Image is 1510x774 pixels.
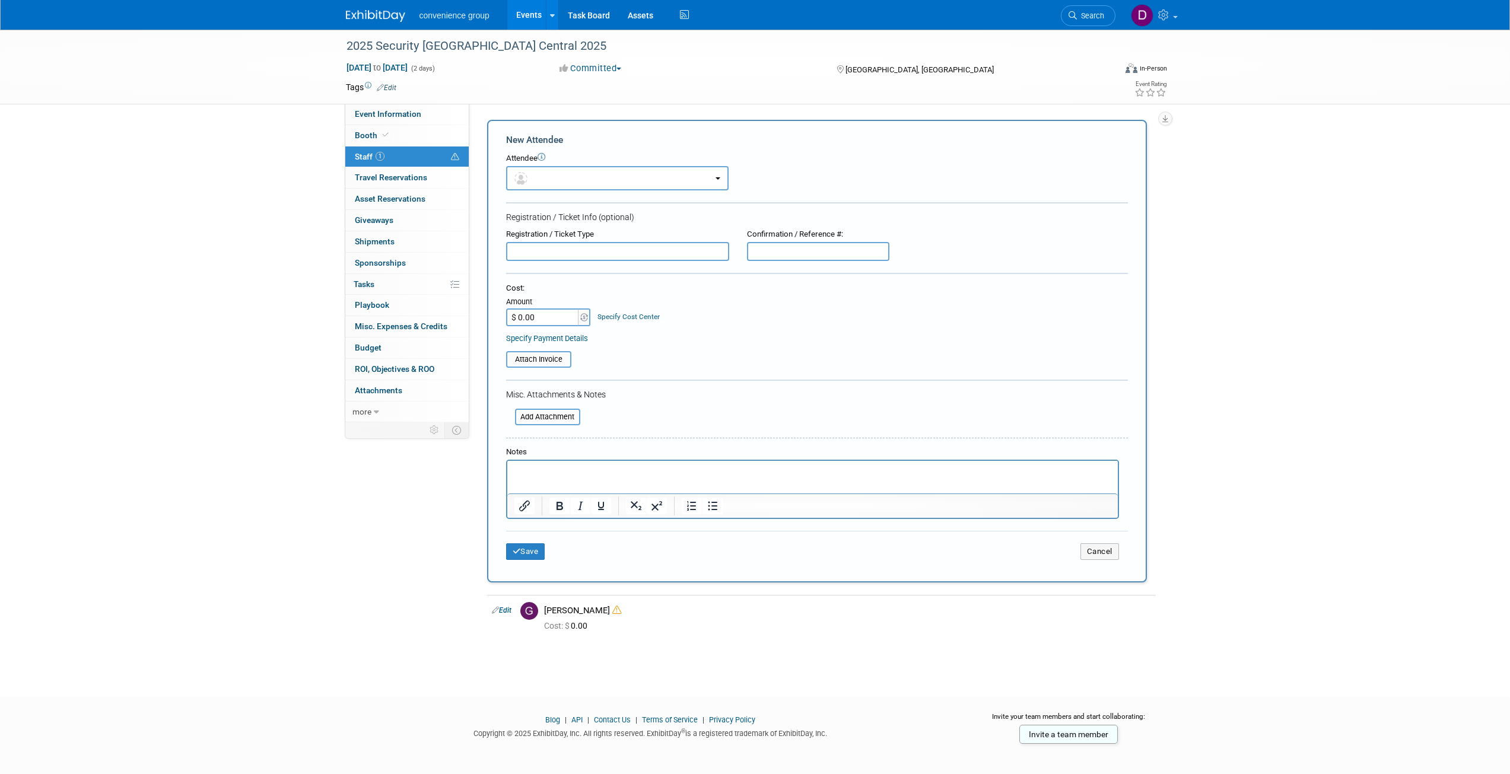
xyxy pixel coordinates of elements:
td: Personalize Event Tab Strip [424,422,445,438]
a: Travel Reservations [345,167,469,188]
a: Shipments [345,231,469,252]
button: Insert/edit link [514,498,535,514]
iframe: Rich Text Area [507,461,1118,493]
div: Notes [506,447,1119,458]
a: Specify Cost Center [597,313,660,321]
span: Giveaways [355,215,393,225]
button: Save [506,543,545,560]
a: Edit [492,606,511,614]
button: Superscript [647,498,667,514]
span: Tasks [354,279,374,289]
a: Booth [345,125,469,146]
span: Event Information [355,109,421,119]
span: [DATE] [DATE] [346,62,408,73]
a: Invite a team member [1019,725,1118,744]
div: Registration / Ticket Type [506,229,729,240]
a: Search [1061,5,1115,26]
span: 1 [376,152,384,161]
span: Potential Scheduling Conflict -- at least one attendee is tagged in another overlapping event. [451,152,459,163]
div: Cost: [506,283,1128,294]
div: In-Person [1139,64,1167,73]
span: Travel Reservations [355,173,427,182]
span: more [352,407,371,416]
a: Event Information [345,104,469,125]
td: Toggle Event Tabs [444,422,469,438]
a: Attachments [345,380,469,401]
span: to [371,63,383,72]
a: Sponsorships [345,253,469,273]
span: Search [1077,11,1104,20]
a: Contact Us [594,715,631,724]
button: Numbered list [682,498,702,514]
a: API [571,715,583,724]
td: Tags [346,81,396,93]
span: | [632,715,640,724]
i: Booth reservation complete [383,132,389,138]
button: Cancel [1080,543,1119,560]
div: Attendee [506,153,1128,164]
div: Event Rating [1134,81,1166,87]
a: ROI, Objectives & ROO [345,359,469,380]
span: Booth [355,130,391,140]
span: Attachments [355,386,402,395]
img: Format-Inperson.png [1126,63,1137,73]
span: Misc. Expenses & Credits [355,321,447,331]
span: convenience group [419,11,489,20]
span: Staff [355,152,384,161]
span: Budget [355,343,382,352]
a: Budget [345,337,469,358]
img: ExhibitDay [346,10,405,22]
a: Specify Payment Details [506,334,588,343]
button: Bullet list [702,498,723,514]
button: Committed [555,62,626,75]
span: [GEOGRAPHIC_DATA], [GEOGRAPHIC_DATA] [845,65,994,74]
a: Asset Reservations [345,189,469,209]
a: Terms of Service [642,715,698,724]
a: more [345,402,469,422]
a: Tasks [345,274,469,295]
img: Diego Boechat [1131,4,1153,27]
img: G.jpg [520,602,538,620]
a: Misc. Expenses & Credits [345,316,469,337]
div: Amount [506,297,592,308]
span: Sponsorships [355,258,406,267]
button: Subscript [626,498,646,514]
a: Giveaways [345,210,469,231]
div: New Attendee [506,133,1128,146]
span: Shipments [355,237,395,246]
a: Privacy Policy [709,715,755,724]
div: Registration / Ticket Info (optional) [506,211,1128,223]
span: Playbook [355,300,389,310]
span: Asset Reservations [355,194,425,203]
span: | [562,715,570,724]
button: Italic [570,498,590,514]
div: [PERSON_NAME] [544,605,1151,616]
a: Edit [377,84,396,92]
div: Copyright © 2025 ExhibitDay, Inc. All rights reserved. ExhibitDay is a registered trademark of Ex... [346,725,956,739]
i: Double-book Warning! [612,606,621,614]
div: Event Format [1045,62,1168,79]
a: Playbook [345,295,469,316]
sup: ® [681,728,685,734]
a: Staff1 [345,146,469,167]
span: | [584,715,592,724]
span: | [700,715,707,724]
span: (2 days) [410,65,435,72]
span: ROI, Objectives & ROO [355,364,434,374]
button: Bold [549,498,570,514]
div: 2025 Security [GEOGRAPHIC_DATA] Central 2025 [342,36,1098,57]
div: Invite your team members and start collaborating: [973,712,1165,730]
div: Misc. Attachments & Notes [506,388,1128,400]
span: Cost: $ [544,621,571,630]
span: 0.00 [544,621,592,630]
button: Underline [591,498,611,514]
div: Confirmation / Reference #: [747,229,889,240]
a: Blog [545,715,560,724]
